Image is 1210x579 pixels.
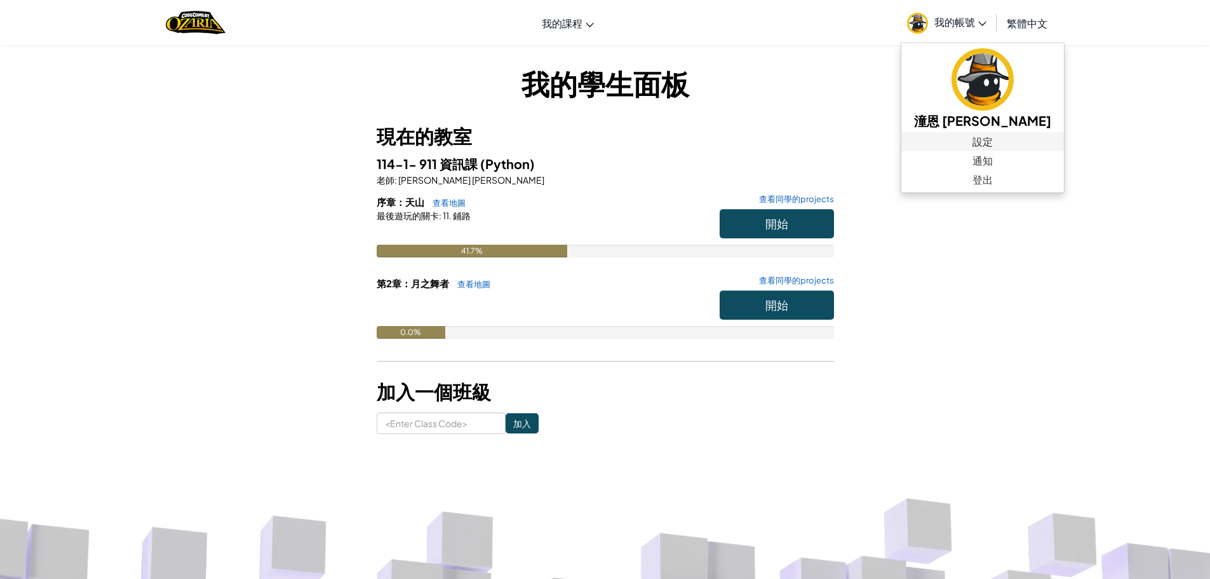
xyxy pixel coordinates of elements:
[901,46,1064,132] a: 潼恩 [PERSON_NAME]
[377,122,834,151] h3: 現在的教室
[901,3,993,43] a: 我的帳號
[914,111,1051,130] h5: 潼恩 [PERSON_NAME]
[506,413,539,433] input: 加入
[377,412,506,434] input: <Enter Class Code>
[441,210,452,221] span: 11.
[377,196,426,208] span: 序章：天山
[951,48,1014,111] img: avatar
[166,10,225,36] a: Ozaria by CodeCombat logo
[542,17,582,30] span: 我的課程
[901,151,1064,170] a: 通知
[377,378,834,406] h3: 加入一個班級
[972,153,993,168] span: 通知
[377,277,451,289] span: 第2章：月之舞者
[394,174,397,186] span: :
[377,156,480,172] span: 114-1- 911 資訊課
[439,210,441,221] span: :
[753,276,834,285] a: 查看同學的projects
[934,15,986,29] span: 我的帳號
[397,174,544,186] span: [PERSON_NAME] [PERSON_NAME]
[1000,6,1054,40] a: 繁體中文
[901,132,1064,151] a: 設定
[377,245,567,257] div: 41.7%
[452,210,471,221] span: 鋪路
[377,210,439,221] span: 最後遊玩的關卡
[765,297,788,312] span: 開始
[720,209,834,238] button: 開始
[377,64,834,103] h1: 我的學生面板
[377,326,445,339] div: 0.0%
[765,216,788,231] span: 開始
[753,195,834,203] a: 查看同學的projects
[377,174,394,186] span: 老師
[451,279,490,289] a: 查看地圖
[720,290,834,320] button: 開始
[907,13,928,34] img: avatar
[901,170,1064,189] a: 登出
[1007,17,1047,30] span: 繁體中文
[535,6,600,40] a: 我的課程
[426,198,466,208] a: 查看地圖
[166,10,225,36] img: Home
[480,156,535,172] span: (Python)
